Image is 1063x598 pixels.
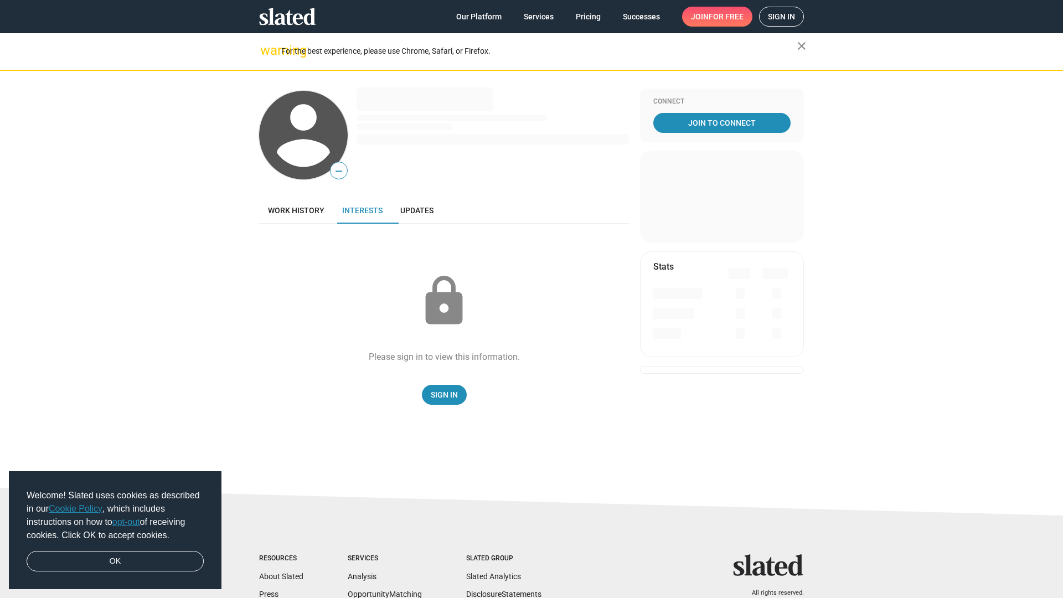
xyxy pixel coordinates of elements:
mat-icon: warning [260,44,274,57]
a: Slated Analytics [466,572,521,581]
span: Sign in [768,7,795,26]
div: Resources [259,554,303,563]
span: Interests [342,206,383,215]
span: Join [691,7,744,27]
span: Join To Connect [656,113,788,133]
a: Our Platform [447,7,510,27]
a: Cookie Policy [49,504,102,513]
a: Sign In [422,385,467,405]
span: Work history [268,206,324,215]
a: Sign in [759,7,804,27]
span: Updates [400,206,434,215]
a: Joinfor free [682,7,752,27]
div: Connect [653,97,791,106]
a: Pricing [567,7,610,27]
span: Welcome! Slated uses cookies as described in our , which includes instructions on how to of recei... [27,489,204,542]
span: Sign In [431,385,458,405]
a: Interests [333,197,391,224]
a: Updates [391,197,442,224]
a: opt-out [112,517,140,527]
span: Pricing [576,7,601,27]
div: Please sign in to view this information. [369,351,520,363]
span: — [331,164,347,178]
a: Work history [259,197,333,224]
a: About Slated [259,572,303,581]
a: Analysis [348,572,376,581]
div: Slated Group [466,554,541,563]
span: Our Platform [456,7,502,27]
a: Services [515,7,563,27]
div: For the best experience, please use Chrome, Safari, or Firefox. [281,44,797,59]
mat-icon: lock [416,274,472,329]
div: cookieconsent [9,471,221,590]
a: Successes [614,7,669,27]
mat-icon: close [795,39,808,53]
span: Successes [623,7,660,27]
mat-card-title: Stats [653,261,674,272]
a: dismiss cookie message [27,551,204,572]
span: Services [524,7,554,27]
div: Services [348,554,422,563]
a: Join To Connect [653,113,791,133]
span: for free [709,7,744,27]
